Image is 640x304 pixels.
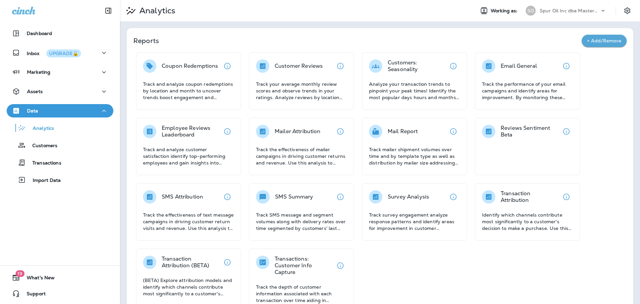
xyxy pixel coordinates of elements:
[143,146,234,166] p: Track and analyze customer satisfaction identify top-performing employees and gain insights into ...
[256,81,347,101] p: Track your average monthly review scores and observe trends in your ratings. Analyze reviews by l...
[256,146,347,166] p: Track the effectiveness of mailer campaigns in driving customer returns and revenue. Use this ana...
[99,4,118,17] button: Collapse Sidebar
[26,125,54,132] p: Analytics
[621,5,633,17] button: Settings
[27,89,43,94] p: Assets
[221,256,234,269] button: View details
[221,125,234,138] button: View details
[369,146,460,166] p: Track mailer shipment volumes over time and by template type as well as distribution by mailer si...
[20,275,55,283] span: What's New
[137,6,175,16] p: Analytics
[526,6,536,16] div: SO
[133,36,582,45] p: Reports
[27,31,52,36] p: Dashboard
[143,212,234,232] p: Track the effectiveness of text message campaigns in driving customer return visits and revenue. ...
[582,35,627,47] button: + Add/Remove
[46,49,81,57] button: UPGRADE🔒
[7,104,113,117] button: Data
[256,212,347,232] p: Track SMS message and segment volumes along with delivery rates over time segmented by customers'...
[482,81,573,101] p: Track the performance of your email campaigns and identify areas for improvement. By monitoring t...
[275,63,323,69] p: Customer Reviews
[491,8,519,14] span: Working as:
[447,59,460,73] button: View details
[275,128,321,135] p: Mailer Attribution
[7,85,113,98] button: Assets
[334,59,347,73] button: View details
[162,194,203,200] p: SMS Attribution
[501,190,560,204] p: Transaction Attribution
[26,143,57,149] p: Customers
[334,259,347,272] button: View details
[7,65,113,79] button: Marketing
[7,121,113,135] button: Analytics
[20,291,46,299] span: Support
[275,256,334,276] p: Transactions: Customer Info Capture
[27,108,38,113] p: Data
[143,81,234,101] p: Track and analyze coupon redemptions by location and month to uncover trends boost engagement and...
[275,194,313,200] p: SMS Summary
[256,284,347,304] p: Track the depth of customer information associated with each transaction over time aiding in asse...
[26,178,61,184] p: Import Data
[162,63,218,69] p: Coupon Redemptions
[7,287,113,300] button: Support
[501,63,537,69] p: Email General
[7,138,113,152] button: Customers
[7,46,113,59] button: InboxUPGRADE🔒
[27,69,50,75] p: Marketing
[7,173,113,187] button: Import Data
[162,256,221,269] p: Transaction Attribution (BETA)
[334,190,347,204] button: View details
[7,271,113,284] button: 19What's New
[388,194,429,200] p: Survey Analysis
[27,49,81,56] p: Inbox
[221,190,234,204] button: View details
[388,59,447,73] p: Customers: Seasonality
[482,212,573,232] p: Identify which channels contribute most significantly to a customer's decision to make a purchase...
[560,125,573,138] button: View details
[540,8,600,13] p: Spur Oil Inc dba MasterLube
[162,125,221,138] p: Employee Reviews Leaderboard
[447,125,460,138] button: View details
[221,59,234,73] button: View details
[560,190,573,204] button: View details
[7,156,113,170] button: Transactions
[369,81,460,101] p: Analyze your transaction trends to pinpoint your peak times! Identify the most popular days hours...
[7,27,113,40] button: Dashboard
[49,51,78,56] div: UPGRADE🔒
[143,277,234,297] p: (BETA) Explore attribution models and identify which channels contribute most significantly to a ...
[560,59,573,73] button: View details
[501,125,560,138] p: Reviews Sentiment Beta
[369,212,460,232] p: Track survey engagement analyze response patterns and identify areas for improvement in customer ...
[388,128,418,135] p: Mail Report
[26,160,61,167] p: Transactions
[15,270,24,277] span: 19
[334,125,347,138] button: View details
[447,190,460,204] button: View details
